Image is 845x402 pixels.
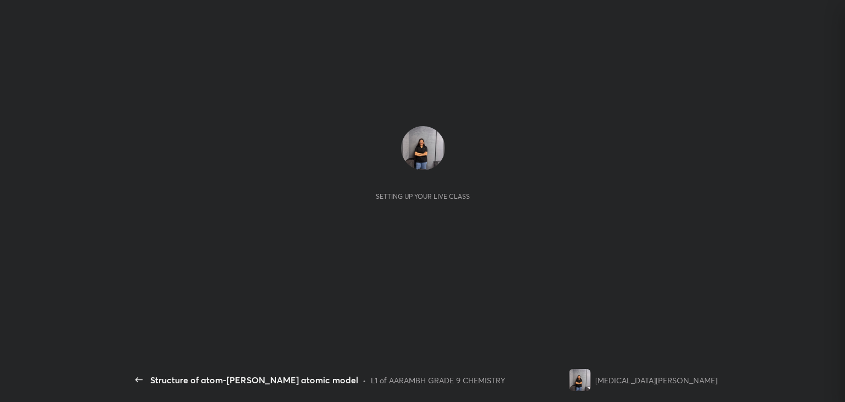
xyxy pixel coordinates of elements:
[363,374,366,386] div: •
[569,369,591,391] img: 4300e8ae01c945108a696365f27dbbe2.jpg
[371,374,505,386] div: L1 of AARAMBH GRADE 9 CHEMISTRY
[401,126,445,170] img: 4300e8ae01c945108a696365f27dbbe2.jpg
[595,374,717,386] div: [MEDICAL_DATA][PERSON_NAME]
[150,373,358,387] div: Structure of atom-[PERSON_NAME] atomic model
[376,192,470,200] div: Setting up your live class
